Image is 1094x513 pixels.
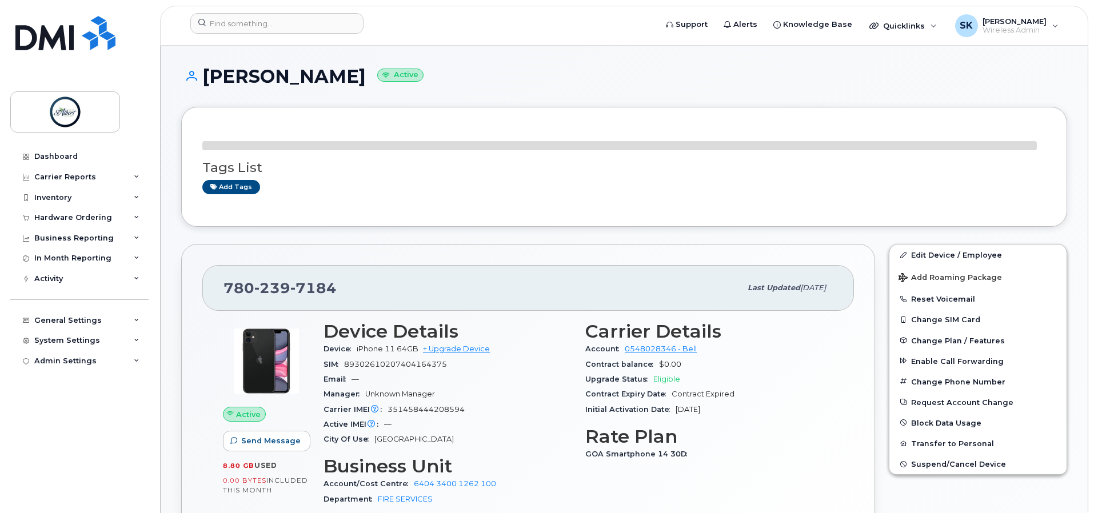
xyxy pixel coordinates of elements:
[889,433,1067,454] button: Transfer to Personal
[202,180,260,194] a: Add tags
[254,279,290,296] span: 239
[223,431,310,451] button: Send Message
[365,390,435,398] span: Unknown Manager
[223,476,266,484] span: 0.00 Bytes
[889,309,1067,330] button: Change SIM Card
[324,375,352,383] span: Email
[414,479,496,488] a: 6404 3400 1262 100
[800,283,826,292] span: [DATE]
[672,390,734,398] span: Contract Expired
[899,273,1002,284] span: Add Roaming Package
[585,375,653,383] span: Upgrade Status
[585,360,659,368] span: Contract balance
[324,479,414,488] span: Account/Cost Centre
[676,405,700,414] span: [DATE]
[374,435,454,443] span: [GEOGRAPHIC_DATA]
[324,344,357,353] span: Device
[585,450,693,458] span: GOA Smartphone 14 30D
[748,283,800,292] span: Last updated
[889,245,1067,265] a: Edit Device / Employee
[625,344,697,353] a: 0548028346 - Bell
[585,390,672,398] span: Contract Expiry Date
[889,454,1067,474] button: Suspend/Cancel Device
[585,426,833,447] h3: Rate Plan
[324,390,365,398] span: Manager
[659,360,681,368] span: $0.00
[653,375,680,383] span: Eligible
[378,495,433,503] a: FIRE SERVICES
[324,321,572,342] h3: Device Details
[889,288,1067,309] button: Reset Voicemail
[585,321,833,342] h3: Carrier Details
[324,495,378,503] span: Department
[889,392,1067,412] button: Request Account Change
[889,412,1067,433] button: Block Data Usage
[324,420,384,428] span: Active IMEI
[290,279,337,296] span: 7184
[423,344,490,353] a: + Upgrade Device
[585,405,676,414] span: Initial Activation Date
[911,356,1004,365] span: Enable Call Forwarding
[911,460,1006,468] span: Suspend/Cancel Device
[357,344,418,353] span: iPhone 11 64GB
[384,420,392,428] span: —
[223,476,308,495] span: included this month
[223,462,254,470] span: 8.80 GB
[324,405,388,414] span: Carrier IMEI
[324,435,374,443] span: City Of Use
[889,351,1067,371] button: Enable Call Forwarding
[344,360,447,368] span: 89302610207404164375
[388,405,465,414] span: 351458444208594
[223,279,337,296] span: 780
[889,265,1067,288] button: Add Roaming Package
[889,330,1067,351] button: Change Plan / Features
[181,66,1067,86] h1: [PERSON_NAME]
[911,336,1005,344] span: Change Plan / Features
[324,360,344,368] span: SIM
[352,375,359,383] span: —
[236,409,261,420] span: Active
[377,69,424,82] small: Active
[254,461,277,470] span: used
[202,161,1046,175] h3: Tags List
[232,327,301,395] img: iPhone_11.jpg
[889,371,1067,392] button: Change Phone Number
[324,456,572,476] h3: Business Unit
[241,435,301,446] span: Send Message
[585,344,625,353] span: Account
